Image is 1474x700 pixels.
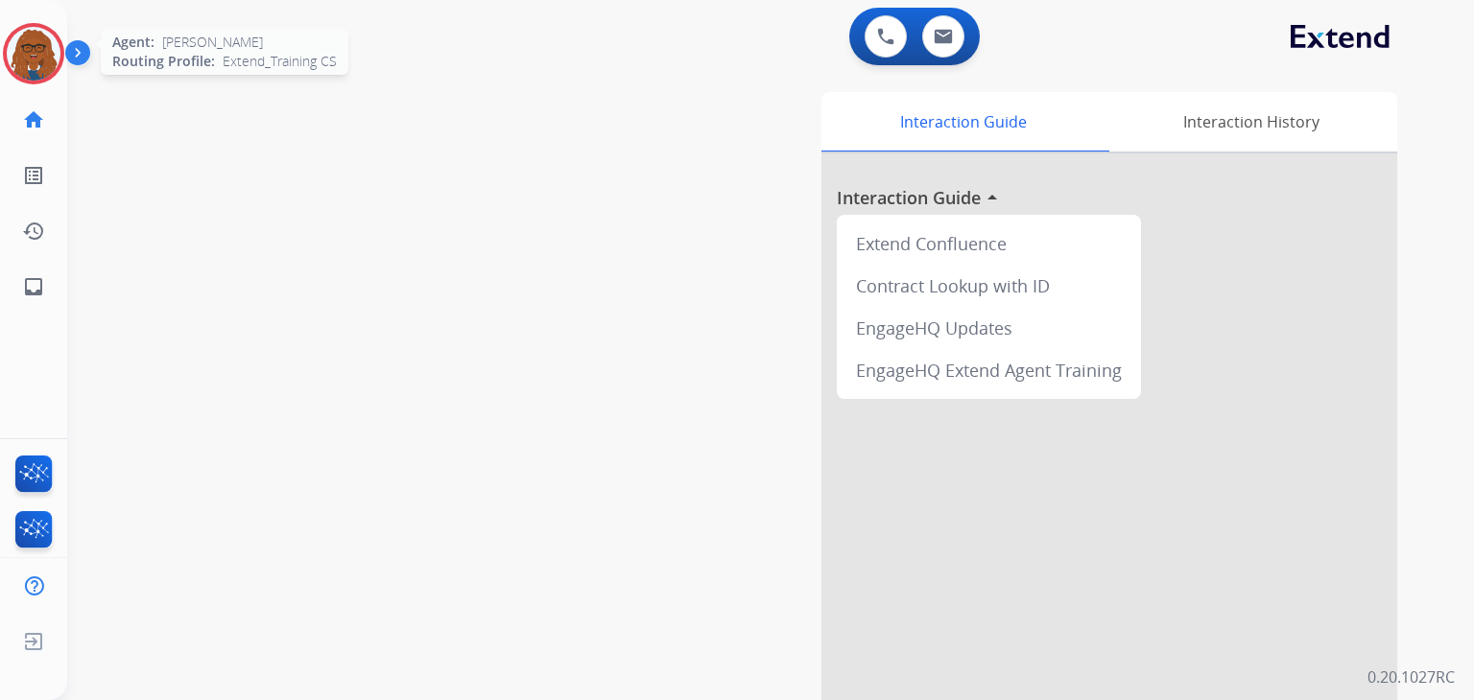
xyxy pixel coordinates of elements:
span: [PERSON_NAME] [162,33,263,52]
mat-icon: list_alt [22,164,45,187]
div: Interaction Guide [821,92,1105,152]
span: Routing Profile: [112,52,215,71]
p: 0.20.1027RC [1367,665,1455,688]
div: Interaction History [1105,92,1397,152]
div: Contract Lookup with ID [844,265,1133,307]
img: avatar [7,27,60,81]
mat-icon: history [22,220,45,243]
mat-icon: home [22,108,45,131]
div: Extend Confluence [844,222,1133,265]
mat-icon: inbox [22,275,45,298]
div: EngageHQ Updates [844,307,1133,349]
span: Extend_Training CS [223,52,337,71]
div: EngageHQ Extend Agent Training [844,349,1133,391]
span: Agent: [112,33,155,52]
